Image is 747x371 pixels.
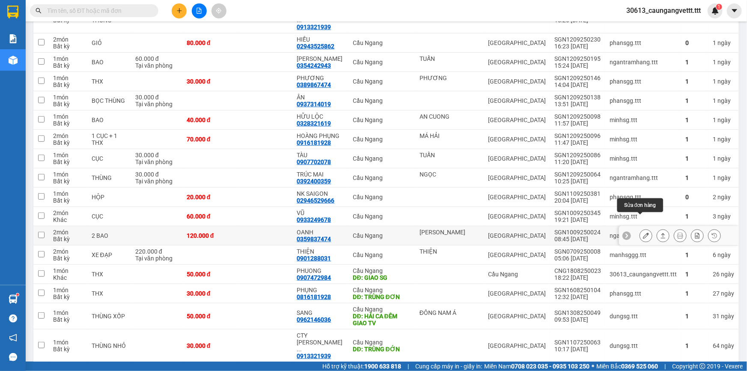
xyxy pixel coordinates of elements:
div: Cầu Ngang [353,174,411,181]
div: SGN1209250230 [554,36,601,43]
span: | [408,362,409,371]
div: phansgg.ttt [610,78,677,85]
div: Lien [56,27,143,37]
div: 1 [713,136,734,143]
div: 2 món [53,209,83,216]
div: THIỆN [420,248,479,255]
div: 40.000 [54,54,143,66]
div: minhsg.ttt [610,213,677,220]
div: 0359837474 [297,236,331,242]
div: 02943525862 [297,43,334,50]
div: NK SAIGON [297,190,344,197]
div: 27 [713,290,734,297]
div: 2 BAO [92,232,127,239]
div: DĐ: TRÙNG ĐƠN [353,293,411,300]
span: ngày [717,97,731,104]
input: Tìm tên, số ĐT hoặc mã đơn [47,6,148,15]
div: 08:45 [DATE] [554,236,601,242]
div: HIẾU [297,36,344,43]
div: 1 [685,174,704,181]
span: ngày [721,271,734,278]
div: 1 món [53,55,83,62]
span: ngày [717,136,731,143]
div: 1 món [53,171,83,178]
div: Bất kỳ [53,120,83,127]
div: Cầu Ngang [353,39,411,46]
div: 09:53 [DATE] [554,316,601,323]
div: Cầu Ngang [488,271,546,278]
div: 1 món [53,309,83,316]
div: THX [92,78,127,85]
div: 1 [685,251,704,258]
span: question-circle [9,314,17,323]
div: SGN1209250146 [554,75,601,81]
div: 1 món [53,267,83,274]
div: HỮU LỘC [297,113,344,120]
sup: 1 [716,4,722,10]
img: logo-vxr [7,6,18,18]
div: PHỤNG [297,287,344,293]
button: plus [172,3,187,18]
sup: 1 [16,293,19,296]
div: Cầu Ngang [353,213,411,220]
span: Cung cấp máy in - giấy in: [415,362,482,371]
div: SGN1109250381 [554,190,601,197]
div: NGỌC [420,171,479,178]
div: [GEOGRAPHIC_DATA] [488,59,546,66]
div: SGN1209250086 [554,152,601,159]
div: phansgg.ttt [610,194,677,200]
span: Gửi: [7,8,21,17]
div: 0 [685,39,704,46]
span: ngày [721,342,734,349]
div: HOÀNG PHỤNG [297,132,344,139]
div: AN CUONG [420,113,479,120]
div: VŨ [297,209,344,216]
div: 1 [713,59,734,66]
div: ngantramhang.ttt [610,174,677,181]
div: Tại văn phòng [135,159,178,165]
button: caret-down [727,3,742,18]
span: notification [9,334,17,342]
span: ngày [717,174,731,181]
div: Cầu Ngang [353,117,411,123]
div: Bất kỳ [53,81,83,88]
div: THX [92,290,127,297]
div: 1 món [53,287,83,293]
div: Bất kỳ [53,255,83,262]
div: Cầu Ngang [353,155,411,162]
div: XE ĐẠP [92,251,127,258]
div: PHƯƠNG [297,75,344,81]
img: solution-icon [9,34,18,43]
div: Khác [53,216,83,223]
div: 2 [713,194,734,200]
img: warehouse-icon [9,295,18,304]
div: SGN1608250104 [554,287,601,293]
div: 30613_caungangvettt.ttt [610,271,677,278]
div: 50.000 đ [187,271,233,278]
div: 11:47 [DATE] [554,139,601,146]
div: HỘP [92,194,127,200]
div: [GEOGRAPHIC_DATA] [488,155,546,162]
div: Bất kỳ [53,43,83,50]
img: warehouse-icon [9,56,18,65]
div: 12:32 [DATE] [554,293,601,300]
div: CNG1808250023 [554,267,601,274]
div: 14:04 [DATE] [554,81,601,88]
div: 1 CỤC + 1 THX [92,132,127,146]
div: 1 [685,97,704,104]
div: [GEOGRAPHIC_DATA] [488,78,546,85]
span: file-add [196,8,202,14]
div: 0916181928 [297,139,331,146]
div: [GEOGRAPHIC_DATA] [488,97,546,104]
div: SGN1308250049 [554,309,601,316]
div: BỌC THÙNG [92,97,127,104]
div: 50.000 đ [187,313,233,320]
div: DĐ: GIAO SG [353,274,411,281]
div: Tại văn phòng [135,101,178,108]
div: 0908417941 [56,37,143,49]
div: 18:22 [DATE] [554,274,601,281]
div: [GEOGRAPHIC_DATA] [488,342,546,349]
div: Bất kỳ [53,346,83,353]
div: [GEOGRAPHIC_DATA] [488,136,546,143]
div: 120.000 đ [187,232,233,239]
